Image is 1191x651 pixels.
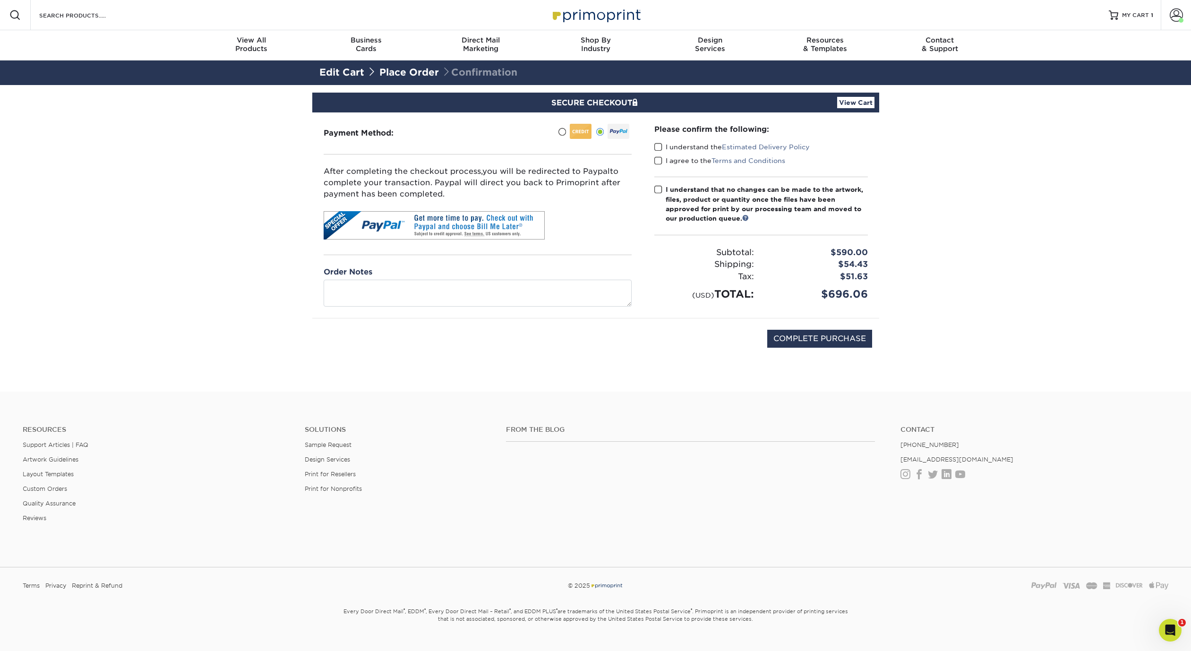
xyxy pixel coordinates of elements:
span: 1 [1178,619,1186,626]
a: Terms [23,579,40,593]
small: (USD) [692,291,714,299]
div: Cards [308,36,423,53]
a: Artwork Guidelines [23,456,78,463]
img: Bill Me Later [324,211,545,240]
iframe: Intercom live chat [1159,619,1182,642]
sup: ® [691,608,692,612]
a: Support Articles | FAQ [23,441,88,448]
a: Contact [900,426,1168,434]
span: SECURE CHECKOUT [551,98,640,107]
small: Every Door Direct Mail , EDDM , Every Door Direct Mail – Retail , and EDDM PLUS are trademarks of... [319,604,872,646]
a: View AllProducts [194,30,309,60]
div: Please confirm the following: [654,124,868,135]
input: SEARCH PRODUCTS..... [38,9,130,21]
label: Order Notes [324,266,372,278]
div: $54.43 [761,258,875,271]
input: COMPLETE PURCHASE [767,330,872,348]
label: I understand the [654,142,810,152]
a: Quality Assurance [23,500,76,507]
div: Products [194,36,309,53]
span: Design [653,36,768,44]
div: Tax: [647,271,761,283]
h4: From the Blog [506,426,875,434]
img: Primoprint [548,5,643,25]
div: & Support [883,36,997,53]
sup: ® [424,608,426,612]
a: Print for Nonprofits [305,485,362,492]
span: 1 [1151,12,1153,18]
a: DesignServices [653,30,768,60]
a: Print for Resellers [305,471,356,478]
h4: Solutions [305,426,492,434]
div: Shipping: [647,258,761,271]
a: Shop ByIndustry [538,30,653,60]
a: Resources& Templates [768,30,883,60]
a: [EMAIL_ADDRESS][DOMAIN_NAME] [900,456,1013,463]
a: Contact& Support [883,30,997,60]
sup: ® [403,608,405,612]
div: I understand that no changes can be made to the artwork, files, product or quantity once the file... [666,185,868,223]
span: View All [194,36,309,44]
h4: Resources [23,426,291,434]
span: Contact [883,36,997,44]
a: Reviews [23,514,46,522]
a: Layout Templates [23,471,74,478]
div: TOTAL: [647,286,761,302]
a: Custom Orders [23,485,67,492]
sup: ® [509,608,511,612]
div: © 2025 [402,579,788,593]
div: Industry [538,36,653,53]
a: Edit Cart [319,67,364,78]
h3: Payment Method: [324,128,417,137]
div: & Templates [768,36,883,53]
img: Primoprint [590,582,623,589]
div: $590.00 [761,247,875,259]
a: Terms and Conditions [711,157,785,164]
a: Direct MailMarketing [423,30,538,60]
div: $696.06 [761,286,875,302]
span: Business [308,36,423,44]
div: After completing the checkout process, to complete your transaction. Paypal will direct you back ... [324,166,632,200]
a: Estimated Delivery Policy [722,143,810,151]
div: Services [653,36,768,53]
a: Privacy [45,579,66,593]
a: View Cart [837,97,874,108]
div: $51.63 [761,271,875,283]
a: [PHONE_NUMBER] [900,441,959,448]
label: I agree to the [654,156,785,165]
span: Shop By [538,36,653,44]
span: you will be redirected to Paypal [482,167,610,176]
a: Reprint & Refund [72,579,122,593]
span: MY CART [1122,11,1149,19]
span: Direct Mail [423,36,538,44]
a: Design Services [305,456,350,463]
div: Subtotal: [647,247,761,259]
span: Resources [768,36,883,44]
span: Confirmation [442,67,517,78]
a: BusinessCards [308,30,423,60]
a: Place Order [379,67,439,78]
sup: ® [556,608,557,612]
a: Sample Request [305,441,351,448]
img: DigiCert Secured Site Seal [319,330,367,358]
div: Marketing [423,36,538,53]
